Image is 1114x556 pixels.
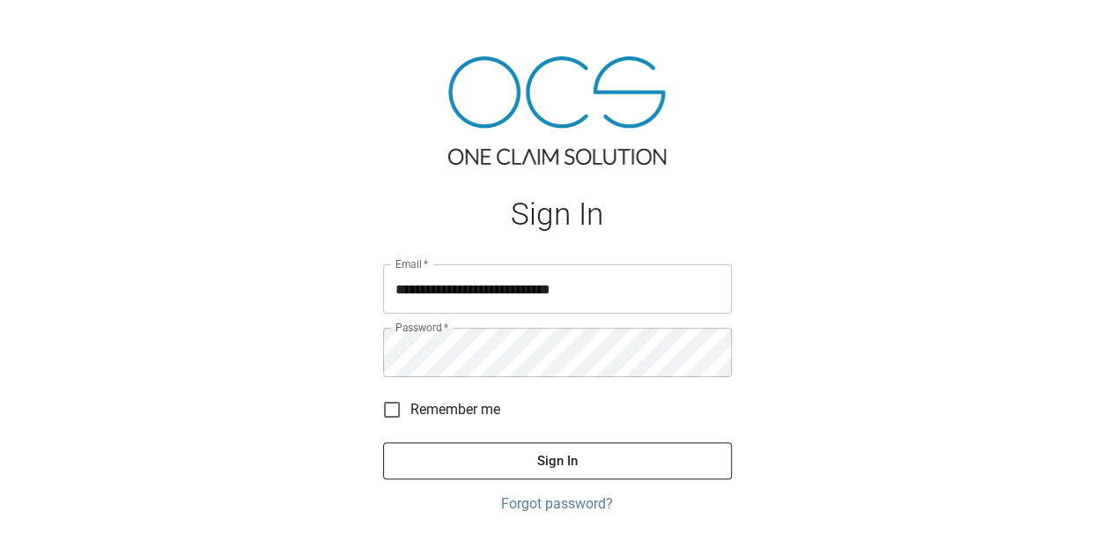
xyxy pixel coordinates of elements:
img: ocs-logo-white-transparent.png [21,11,92,46]
button: Sign In [383,442,732,479]
label: Password [395,320,448,335]
a: Forgot password? [383,493,732,515]
img: ocs-logo-tra.png [448,56,666,165]
span: Remember me [410,399,500,420]
h1: Sign In [383,196,732,233]
label: Email [395,256,429,271]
